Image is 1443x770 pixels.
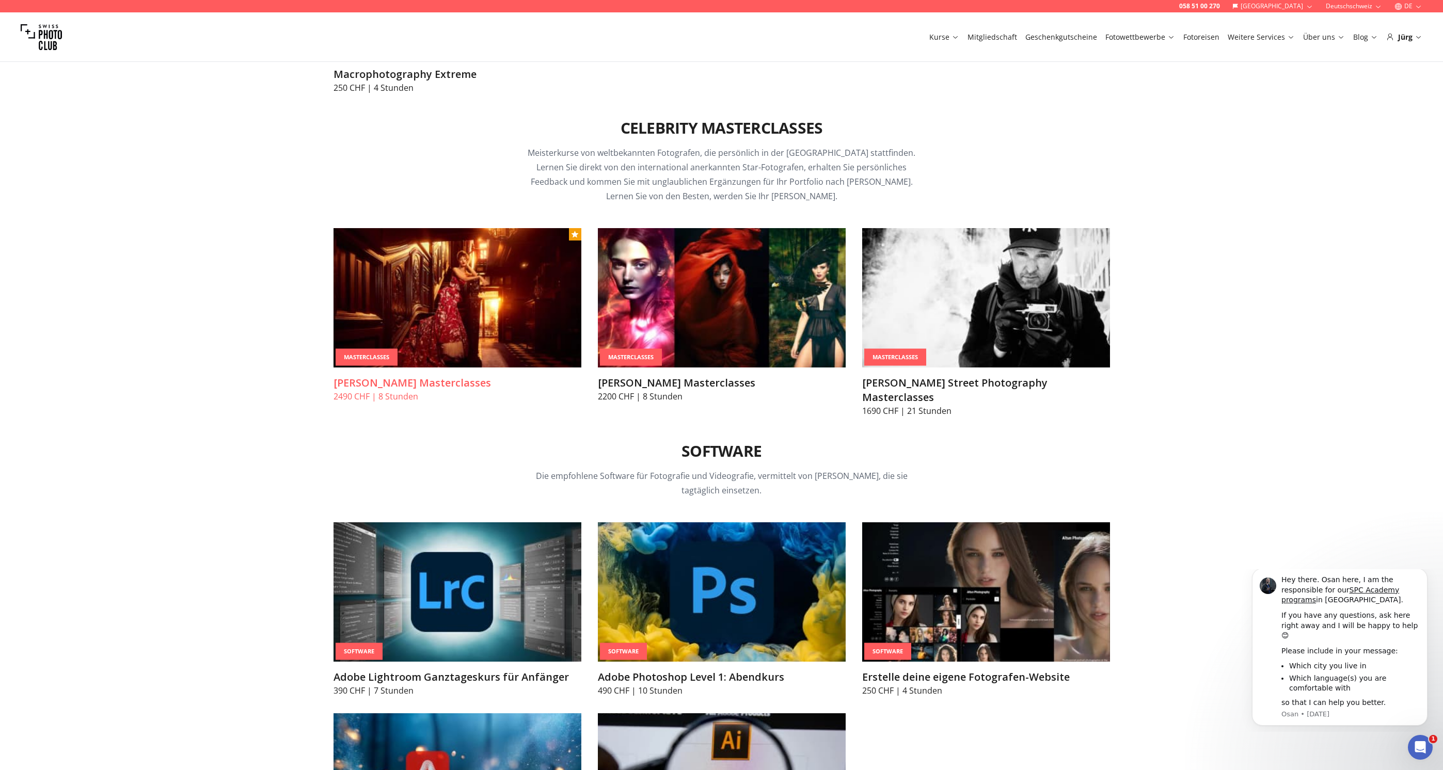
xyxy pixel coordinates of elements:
img: Marco Benedetti Masterclasses [598,228,846,367]
a: Über uns [1303,32,1345,42]
div: MasterClasses [336,349,398,366]
p: 390 CHF | 7 Stunden [334,684,581,697]
div: so that I can help you better. [45,129,183,139]
a: Kurse [929,32,959,42]
h3: [PERSON_NAME] Masterclasses [598,376,846,390]
a: Phil Penman Street Photography MasterclassesMasterClasses[PERSON_NAME] Street Photography Masterc... [862,228,1110,417]
a: Erstelle deine eigene Fotografen-WebsiteSoftwareErstelle deine eigene Fotografen-Website250 CHF |... [862,522,1110,697]
h3: [PERSON_NAME] Masterclasses [334,376,581,390]
button: Über uns [1299,30,1349,44]
img: Erstelle deine eigene Fotografen-Website [862,522,1110,662]
button: Fotoreisen [1179,30,1224,44]
p: 250 CHF | 4 Stunden [862,684,1110,697]
h2: Software [681,442,762,460]
h3: Erstelle deine eigene Fotografen-Website [862,670,1110,684]
div: MasterClasses [600,349,662,366]
img: Adobe Lightroom Ganztageskurs für Anfänger [334,522,581,662]
p: 2200 CHF | 8 Stunden [598,390,846,403]
a: Weitere Services [1228,32,1295,42]
button: Blog [1349,30,1382,44]
p: 250 CHF | 4 Stunden [334,82,581,94]
span: Meisterkurse von weltbekannten Fotografen, die persönlich in der [GEOGRAPHIC_DATA] stattfinden. L... [528,147,915,202]
button: Geschenkgutscheine [1021,30,1101,44]
button: Mitgliedschaft [963,30,1021,44]
h3: Adobe Lightroom Ganztageskurs für Anfänger [334,670,581,684]
div: Please include in your message: [45,77,183,87]
a: Geschenkgutscheine [1025,32,1097,42]
li: Which city you live in [53,92,183,102]
img: Phil Penman Street Photography Masterclasses [862,228,1110,367]
a: Lindsay Adler MasterclassesMasterClasses[PERSON_NAME] Masterclasses2490 CHF | 8 Stunden [334,228,581,403]
p: 2490 CHF | 8 Stunden [334,390,581,403]
a: Fotoreisen [1183,32,1219,42]
p: 1690 CHF | 21 Stunden [862,405,1110,417]
a: Blog [1353,32,1378,42]
img: Adobe Photoshop Level 1: Abendkurs [598,522,846,662]
div: Software [336,643,383,660]
div: Software [600,643,647,660]
iframe: Intercom notifications message [1236,569,1443,732]
div: Software [864,643,911,660]
button: Kurse [925,30,963,44]
button: Fotowettbewerbe [1101,30,1179,44]
div: Message content [45,6,183,139]
a: 058 51 00 270 [1179,2,1220,10]
img: Swiss photo club [21,17,62,58]
iframe: Intercom live chat [1408,735,1433,760]
div: MasterClasses [864,349,926,366]
a: Adobe Photoshop Level 1: AbendkursSoftwareAdobe Photoshop Level 1: Abendkurs490 CHF | 10 Stunden [598,522,846,697]
a: Fotowettbewerbe [1105,32,1175,42]
h2: Celebrity Masterclasses [621,119,823,137]
div: Jürg [1386,32,1422,42]
h3: Adobe Photoshop Level 1: Abendkurs [598,670,846,684]
li: Which language(s) you are comfortable with [53,104,183,123]
div: Hey there. Osan here, I am the responsible for our in [GEOGRAPHIC_DATA]. [45,6,183,36]
p: Message from Osan, sent 3d ago [45,140,183,150]
img: Lindsay Adler Masterclasses [334,228,581,367]
h3: [PERSON_NAME] Street Photography Masterclasses [862,376,1110,405]
img: Profile image for Osan [23,8,40,25]
p: 490 CHF | 10 Stunden [598,684,846,697]
h3: Macrophotography Extreme [334,67,581,82]
a: Adobe Lightroom Ganztageskurs für AnfängerSoftwareAdobe Lightroom Ganztageskurs für Anfänger390 C... [334,522,581,697]
span: Die empfohlene Software für Fotografie und Videografie, vermittelt von [PERSON_NAME], die sie tag... [536,470,908,496]
button: Weitere Services [1224,30,1299,44]
div: If you have any questions, ask here right away and I will be happy to help 😊 [45,41,183,72]
span: 1 [1429,735,1437,743]
a: Mitgliedschaft [968,32,1017,42]
a: Marco Benedetti MasterclassesMasterClasses[PERSON_NAME] Masterclasses2200 CHF | 8 Stunden [598,228,846,403]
